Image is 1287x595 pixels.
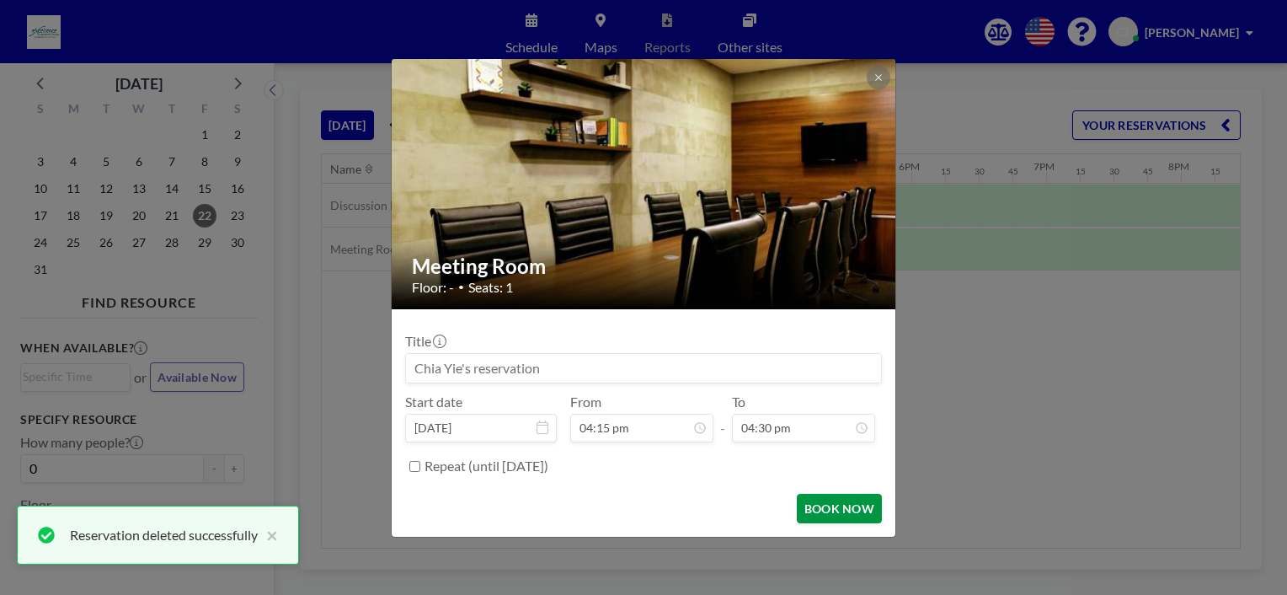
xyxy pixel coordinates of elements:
label: Start date [405,394,462,410]
span: - [720,399,725,437]
span: Seats: 1 [468,279,513,296]
label: Title [405,333,445,350]
div: Reservation deleted successfully [70,525,258,545]
button: close [258,525,278,545]
span: • [458,281,464,293]
input: Chia Yie's reservation [406,354,881,383]
button: BOOK NOW [797,494,882,523]
span: Floor: - [412,279,454,296]
h2: Meeting Room [412,254,877,279]
label: Repeat (until [DATE]) [425,458,548,474]
label: From [570,394,601,410]
label: To [732,394,745,410]
img: 537.jpg [392,15,897,352]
